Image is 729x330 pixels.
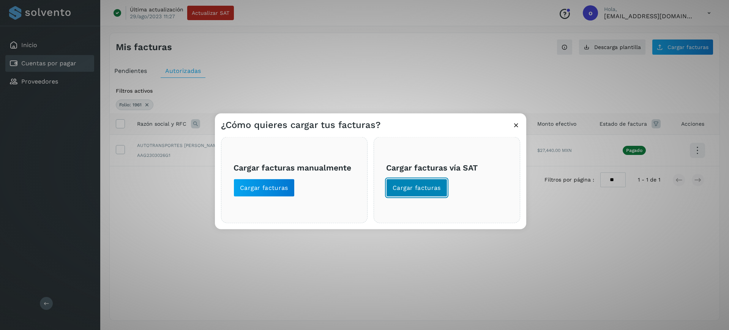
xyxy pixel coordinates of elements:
button: Cargar facturas [386,178,447,197]
span: Cargar facturas [240,183,288,192]
button: Cargar facturas [234,178,295,197]
h3: Cargar facturas vía SAT [386,163,508,172]
span: Cargar facturas [393,183,441,192]
h3: Cargar facturas manualmente [234,163,355,172]
h3: ¿Cómo quieres cargar tus facturas? [221,119,380,130]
